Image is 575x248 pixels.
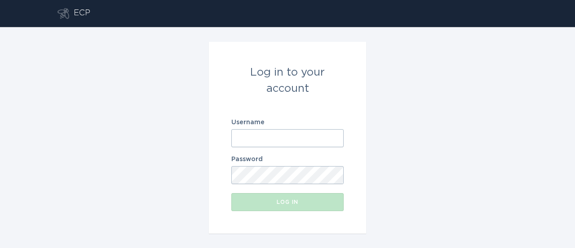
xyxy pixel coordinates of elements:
button: Go to dashboard [57,8,69,19]
div: Log in to your account [231,64,344,97]
label: Username [231,119,344,126]
button: Log in [231,193,344,211]
div: ECP [74,8,90,19]
div: Log in [236,199,339,205]
label: Password [231,156,344,162]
